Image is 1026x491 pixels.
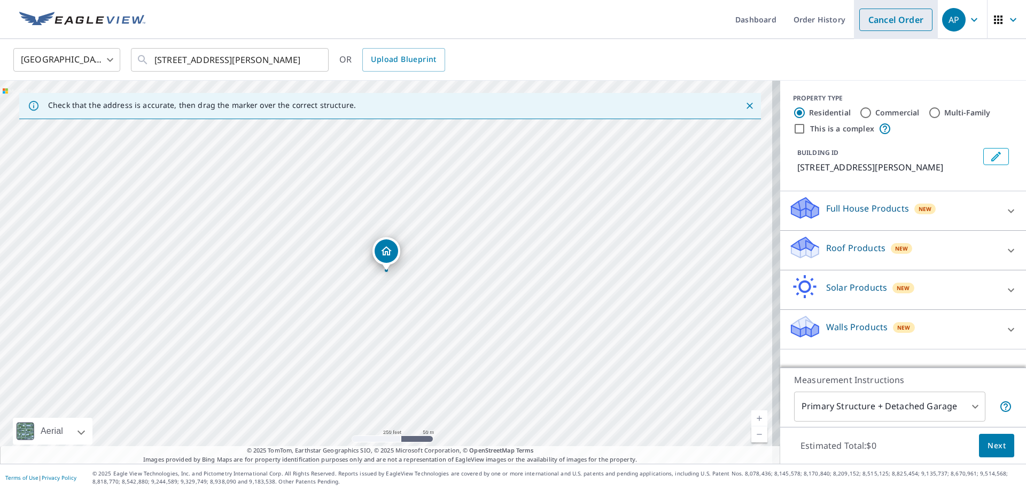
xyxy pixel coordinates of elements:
div: OR [339,48,445,72]
div: Dropped pin, building 1, Residential property, 22871 SW Kathy St Sherwood, OR 97140 [372,237,400,270]
p: | [5,474,76,481]
span: © 2025 TomTom, Earthstar Geographics SIO, © 2025 Microsoft Corporation, © [247,446,534,455]
div: Aerial [13,418,92,445]
p: © 2025 Eagle View Technologies, Inc. and Pictometry International Corp. All Rights Reserved. Repo... [92,470,1021,486]
p: Full House Products [826,202,909,215]
span: Next [988,439,1006,453]
p: Solar Products [826,281,887,294]
a: Terms [516,446,534,454]
p: [STREET_ADDRESS][PERSON_NAME] [797,161,979,174]
a: Current Level 17, Zoom Out [751,426,767,442]
div: Full House ProductsNew [789,196,1017,226]
span: New [919,205,932,213]
div: Solar ProductsNew [789,275,1017,305]
a: Cancel Order [859,9,932,31]
p: Roof Products [826,241,885,254]
p: Check that the address is accurate, then drag the marker over the correct structure. [48,100,356,110]
button: Close [743,99,757,113]
input: Search by address or latitude-longitude [154,45,307,75]
a: Privacy Policy [42,474,76,481]
label: Commercial [875,107,920,118]
button: Edit building 1 [983,148,1009,165]
a: Terms of Use [5,474,38,481]
div: Aerial [37,418,66,445]
a: OpenStreetMap [469,446,514,454]
div: [GEOGRAPHIC_DATA] [13,45,120,75]
img: EV Logo [19,12,145,28]
a: Upload Blueprint [362,48,445,72]
p: Estimated Total: $0 [792,434,885,457]
span: New [897,284,910,292]
div: PROPERTY TYPE [793,93,1013,103]
p: Measurement Instructions [794,373,1012,386]
label: Multi-Family [944,107,991,118]
span: New [897,323,911,332]
button: Next [979,434,1014,458]
span: New [895,244,908,253]
div: AP [942,8,966,32]
div: Roof ProductsNew [789,235,1017,266]
label: Residential [809,107,851,118]
a: Current Level 17, Zoom In [751,410,767,426]
label: This is a complex [810,123,874,134]
div: Walls ProductsNew [789,314,1017,345]
p: Walls Products [826,321,888,333]
span: Your report will include the primary structure and a detached garage if one exists. [999,400,1012,413]
p: BUILDING ID [797,148,838,157]
span: Upload Blueprint [371,53,436,66]
div: Primary Structure + Detached Garage [794,392,985,422]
